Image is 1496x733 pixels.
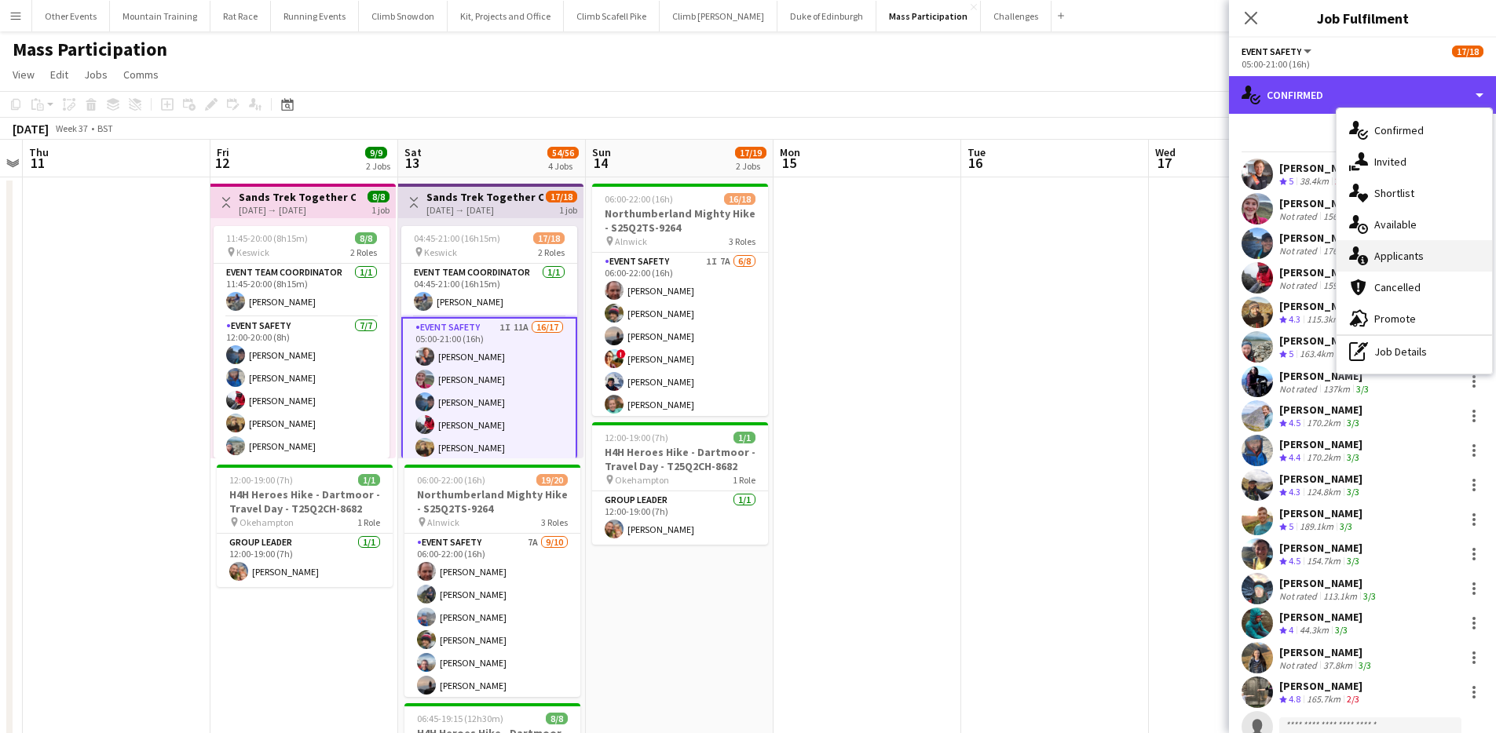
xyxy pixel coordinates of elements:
[1289,555,1300,567] span: 4.5
[240,516,294,528] span: Okehampton
[615,474,669,486] span: Okehampton
[32,1,110,31] button: Other Events
[217,487,393,516] h3: H4H Heroes Hike - Dartmoor - Travel Day - T25Q2CH-8682
[616,349,626,359] span: !
[1320,210,1360,222] div: 156.8km
[1279,590,1320,602] div: Not rated
[1347,693,1359,705] app-skills-label: 2/3
[414,232,500,244] span: 04:45-21:00 (16h15m)
[1279,659,1320,671] div: Not rated
[123,67,159,82] span: Comms
[6,64,41,85] a: View
[359,1,448,31] button: Climb Snowdon
[1279,265,1379,279] div: [PERSON_NAME]
[1337,177,1492,209] div: Shortlist
[981,1,1052,31] button: Challenges
[229,474,293,486] span: 12:00-19:00 (7h)
[117,64,165,85] a: Comms
[1297,175,1332,188] div: 38.4km
[605,432,668,443] span: 12:00-19:00 (7h)
[1279,369,1372,383] div: [PERSON_NAME]
[404,487,580,516] h3: Northumberland Mighty Hike - S25Q2TS-9264
[660,1,777,31] button: Climb [PERSON_NAME]
[355,232,377,244] span: 8/8
[733,474,755,486] span: 1 Role
[366,160,390,172] div: 2 Jobs
[214,264,390,317] app-card-role: Event Team Coordinator1/111:45-20:00 (8h15m)[PERSON_NAME]
[735,147,766,159] span: 17/19
[1337,240,1492,272] div: Applicants
[1279,506,1362,520] div: [PERSON_NAME]
[29,145,49,159] span: Thu
[214,317,390,507] app-card-role: Event Safety7/712:00-20:00 (8h)[PERSON_NAME][PERSON_NAME][PERSON_NAME][PERSON_NAME][PERSON_NAME]
[780,145,800,159] span: Mon
[777,1,876,31] button: Duke of Edinburgh
[84,67,108,82] span: Jobs
[13,38,167,61] h1: Mass Participation
[1279,161,1362,175] div: [PERSON_NAME]
[217,465,393,587] app-job-card: 12:00-19:00 (7h)1/1H4H Heroes Hike - Dartmoor - Travel Day - T25Q2CH-8682 Okehampton1 RoleGroup L...
[1289,520,1293,532] span: 5
[1279,334,1362,348] div: [PERSON_NAME]
[50,67,68,82] span: Edit
[1335,175,1348,187] app-skills-label: 2/3
[592,253,768,465] app-card-role: Event Safety1I7A6/806:00-22:00 (16h)[PERSON_NAME][PERSON_NAME][PERSON_NAME]![PERSON_NAME][PERSON_...
[592,491,768,545] app-card-role: Group Leader1/112:00-19:00 (7h)[PERSON_NAME]
[965,154,986,172] span: 16
[1289,486,1300,498] span: 4.3
[52,122,91,134] span: Week 37
[592,145,611,159] span: Sun
[1304,693,1344,706] div: 165.7km
[564,1,660,31] button: Climb Scafell Pike
[97,122,113,134] div: BST
[1289,693,1300,705] span: 4.8
[357,516,380,528] span: 1 Role
[592,184,768,416] app-job-card: 06:00-22:00 (16h)16/18Northumberland Mighty Hike - S25Q2TS-9264 Alnwick3 RolesEvent Safety1I7A6/8...
[1289,451,1300,463] span: 4.4
[1289,348,1293,359] span: 5
[724,193,755,205] span: 16/18
[1359,659,1371,671] app-skills-label: 3/3
[1242,58,1483,70] div: 05:00-21:00 (16h)
[1229,76,1496,114] div: Confirmed
[365,147,387,159] span: 9/9
[1337,336,1492,367] div: Job Details
[615,235,647,247] span: Alnwick
[1297,520,1337,534] div: 189.1km
[1279,645,1374,659] div: [PERSON_NAME]
[1279,437,1362,451] div: [PERSON_NAME]
[1340,520,1352,532] app-skills-label: 3/3
[404,465,580,697] div: 06:00-22:00 (16h)19/20Northumberland Mighty Hike - S25Q2TS-9264 Alnwick3 RolesEvent Safety7A9/100...
[546,713,568,724] span: 8/8
[1304,451,1344,465] div: 170.2km
[605,193,673,205] span: 06:00-22:00 (16h)
[427,516,459,528] span: Alnwick
[1279,576,1379,590] div: [PERSON_NAME]
[1452,46,1483,57] span: 17/18
[733,432,755,443] span: 1/1
[13,121,49,137] div: [DATE]
[777,154,800,172] span: 15
[1304,486,1344,499] div: 124.8km
[546,191,577,202] span: 17/18
[967,145,986,159] span: Tue
[426,190,543,204] h3: Sands Trek Together Challenge - S25Q2CH-9384
[1279,610,1362,624] div: [PERSON_NAME]
[533,232,565,244] span: 17/18
[417,474,485,486] span: 06:00-22:00 (16h)
[736,160,766,172] div: 2 Jobs
[236,246,269,258] span: Keswick
[402,154,422,172] span: 13
[1242,46,1301,57] span: Event Safety
[1304,313,1344,326] div: 115.3km
[876,1,981,31] button: Mass Participation
[1347,451,1359,463] app-skills-label: 3/3
[1320,279,1360,291] div: 159.2km
[1289,313,1300,325] span: 4.3
[214,154,229,172] span: 12
[27,154,49,172] span: 11
[590,154,611,172] span: 14
[1320,383,1353,395] div: 137km
[350,246,377,258] span: 2 Roles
